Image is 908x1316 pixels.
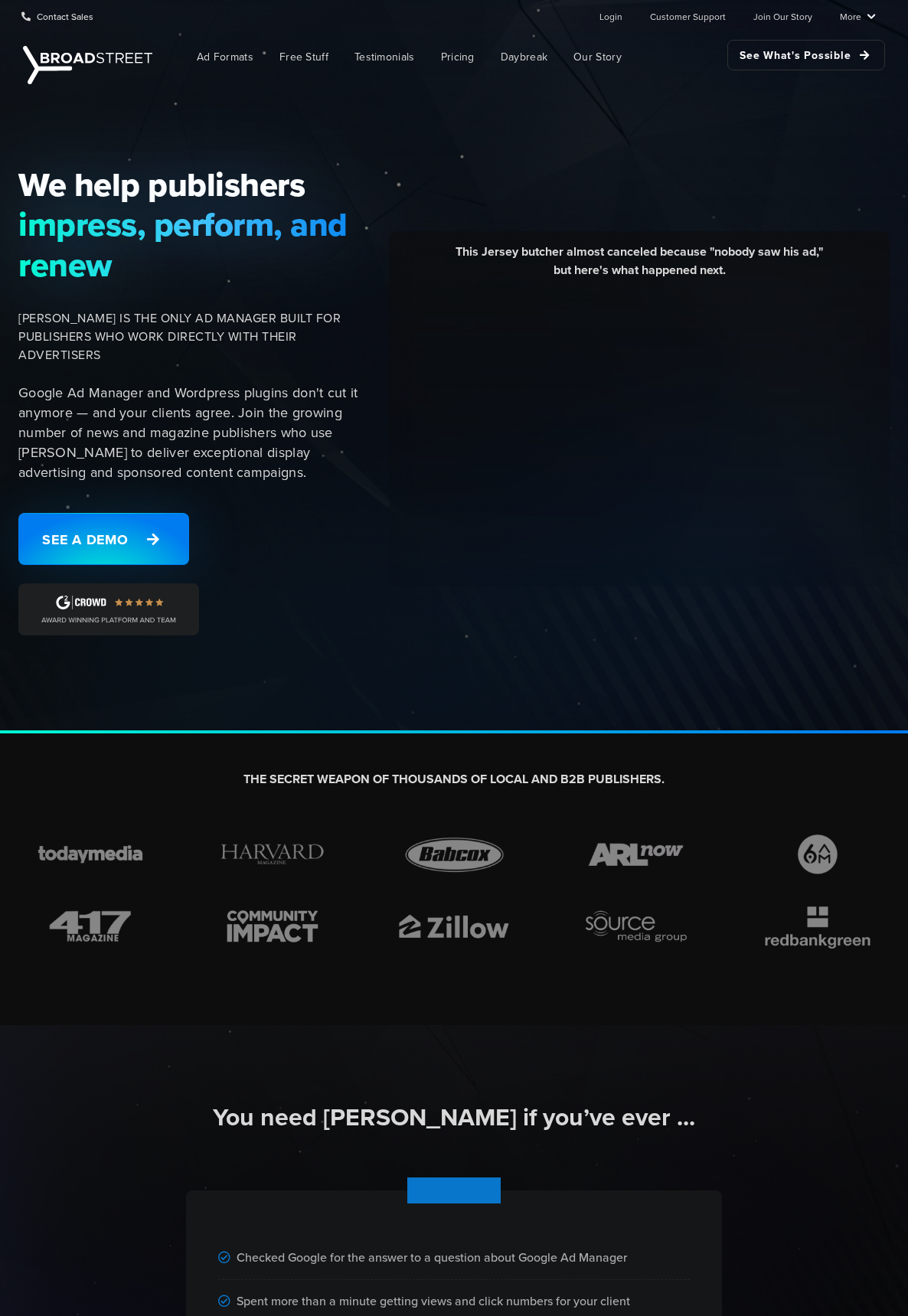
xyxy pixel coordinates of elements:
a: Pricing [430,40,486,74]
img: brand-icon [209,831,336,878]
a: Customer Support [650,1,726,31]
span: Our Story [573,49,622,65]
a: Daybreak [489,40,559,74]
img: brand-icon [209,903,336,950]
p: Google Ad Manager and Wordpress plugins don't cut it anymore — and your clients agree. Join the g... [18,383,380,482]
img: brand-icon [754,831,881,878]
span: We help publishers [18,165,380,204]
span: Pricing [441,49,475,65]
a: Join Our Story [753,1,812,31]
span: [PERSON_NAME] IS THE ONLY AD MANAGER BUILT FOR PUBLISHERS WHO WORK DIRECTLY WITH THEIR ADVERTISERS [18,309,380,364]
span: Testimonials [354,49,415,65]
a: Our Story [562,40,633,74]
a: See a Demo [18,513,189,565]
a: Ad Formats [185,40,265,74]
iframe: YouTube video player [400,291,878,570]
img: brand-icon [27,903,154,950]
img: brand-icon [27,831,154,878]
h2: THE SECRET WEAPON OF THOUSANDS OF LOCAL AND B2B PUBLISHERS. [27,772,881,788]
span: Daybreak [501,49,547,65]
div: Checked Google for the answer to a question about Google Ad Manager [218,1236,690,1280]
span: Ad Formats [197,49,253,65]
a: Free Stuff [268,40,340,74]
nav: Main [161,32,885,82]
a: Testimonials [343,40,426,74]
span: impress, perform, and renew [18,204,380,285]
a: See What's Possible [727,40,885,70]
img: brand-icon [754,903,881,950]
img: Broadstreet | The Ad Manager for Small Publishers [23,46,152,84]
div: This Jersey butcher almost canceled because "nobody saw his ad," but here's what happened next. [400,243,878,291]
img: brand-icon [390,831,518,878]
img: brand-icon [573,831,700,878]
img: brand-icon [573,903,700,950]
a: More [840,1,876,31]
a: Login [599,1,622,31]
a: Contact Sales [21,1,93,31]
h2: You need [PERSON_NAME] if you’ve ever ... [27,1102,881,1134]
img: brand-icon [390,903,518,950]
span: Free Stuff [279,49,328,65]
